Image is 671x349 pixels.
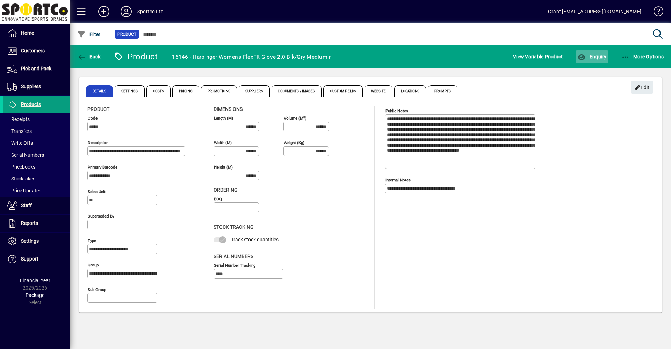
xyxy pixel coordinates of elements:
div: Product [114,51,158,62]
a: Support [3,250,70,268]
span: Custom Fields [323,85,362,97]
span: Ordering [214,187,238,193]
span: Pricing [172,85,199,97]
mat-label: EOQ [214,197,222,201]
a: Knowledge Base [648,1,662,24]
span: Stocktakes [7,176,35,181]
a: Pricebooks [3,161,70,173]
button: View Variable Product [511,50,564,63]
span: Website [365,85,393,97]
mat-label: Width (m) [214,140,232,145]
span: Package [26,292,44,298]
button: Edit [631,81,653,94]
span: More Options [621,54,664,59]
span: Customers [21,48,45,54]
div: 16146 - Harbinger Women's FlexFit Glove 2.0 Blk/Gry Medium r [172,51,331,63]
mat-label: Sub group [88,287,106,292]
span: Stock Tracking [214,224,254,230]
a: Pick and Pack [3,60,70,78]
span: Product [117,31,136,38]
span: Suppliers [21,84,41,89]
a: Suppliers [3,78,70,95]
app-page-header-button: Back [70,50,108,63]
mat-label: Description [88,140,108,145]
span: Suppliers [239,85,270,97]
a: Price Updates [3,185,70,197]
span: Price Updates [7,188,41,193]
span: Back [77,54,101,59]
mat-label: Length (m) [214,116,233,121]
sup: 3 [303,115,305,119]
span: Staff [21,202,32,208]
a: Receipts [3,113,70,125]
span: Pricebooks [7,164,35,170]
span: Prompts [428,85,457,97]
div: Grant [EMAIL_ADDRESS][DOMAIN_NAME] [548,6,641,17]
span: Receipts [7,116,30,122]
a: Settings [3,233,70,250]
button: Filter [75,28,102,41]
span: Promotions [201,85,237,97]
span: Product [87,106,109,112]
a: Write Offs [3,137,70,149]
span: Pick and Pack [21,66,51,71]
a: Stocktakes [3,173,70,185]
mat-label: Serial Number tracking [214,263,255,268]
span: Costs [146,85,171,97]
button: Enquiry [576,50,608,63]
a: Reports [3,215,70,232]
span: Documents / Images [272,85,322,97]
span: View Variable Product [513,51,563,62]
mat-label: Superseded by [88,214,114,219]
span: Edit [635,82,650,93]
mat-label: Weight (Kg) [284,140,304,145]
mat-label: Sales unit [88,189,106,194]
mat-label: Height (m) [214,165,233,170]
button: Back [75,50,102,63]
button: Profile [115,5,137,18]
mat-label: Primary barcode [88,165,117,170]
span: Financial Year [20,278,50,283]
mat-label: Code [88,116,98,121]
div: Sportco Ltd [137,6,164,17]
mat-label: Type [88,238,96,243]
span: Support [21,256,38,262]
span: Settings [21,238,39,244]
mat-label: Internal Notes [385,178,411,183]
span: Enquiry [577,54,606,59]
span: Dimensions [214,106,243,112]
span: Products [21,101,41,107]
span: Track stock quantities [231,237,279,242]
mat-label: Volume (m ) [284,116,306,121]
mat-label: Public Notes [385,108,408,113]
span: Settings [115,85,145,97]
span: Reports [21,220,38,226]
a: Home [3,24,70,42]
span: Serial Numbers [7,152,44,158]
button: More Options [620,50,666,63]
span: Write Offs [7,140,33,146]
a: Staff [3,197,70,214]
span: Serial Numbers [214,254,253,259]
span: Filter [77,31,101,37]
span: Home [21,30,34,36]
mat-label: Group [88,263,99,268]
a: Serial Numbers [3,149,70,161]
button: Add [93,5,115,18]
span: Transfers [7,128,32,134]
span: Locations [394,85,426,97]
a: Transfers [3,125,70,137]
span: Details [86,85,113,97]
a: Customers [3,42,70,60]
